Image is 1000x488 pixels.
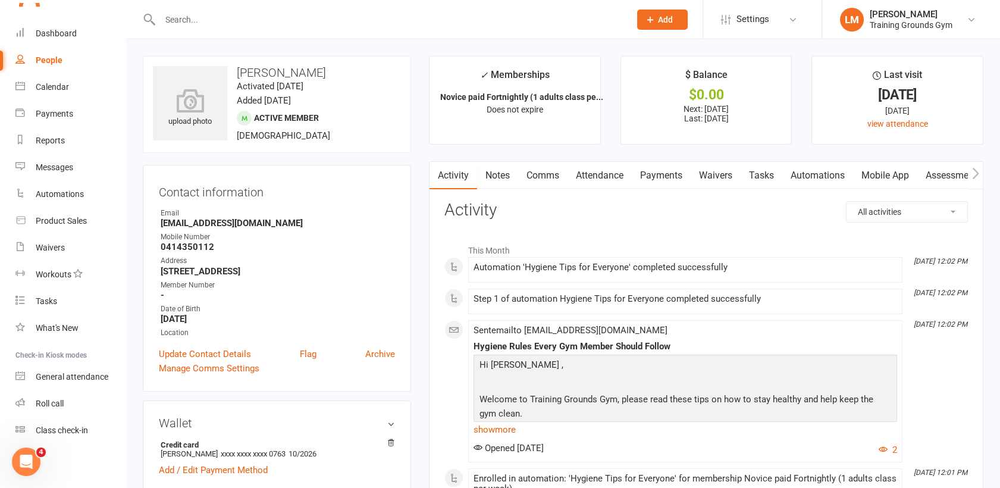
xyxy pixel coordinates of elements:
[221,449,286,458] span: xxxx xxxx xxxx 0763
[42,52,52,65] div: Jia
[36,109,73,118] div: Payments
[36,29,77,38] div: Dashboard
[15,315,126,342] a: What's New
[42,217,173,227] span: Did that answer your question?
[823,104,972,117] div: [DATE]
[632,89,781,101] div: $0.00
[15,74,126,101] a: Calendar
[159,347,251,361] a: Update Contact Details
[691,162,741,189] a: Waivers
[14,85,37,108] img: Profile image for Toby
[42,261,173,271] span: Did that answer your question?
[65,335,173,359] button: Ask a question
[840,8,864,32] div: LM
[42,140,111,153] div: [PERSON_NAME]
[15,127,126,154] a: Reports
[189,401,208,409] span: Help
[474,443,544,453] span: Opened [DATE]
[159,463,268,477] a: Add / Edit Payment Method
[873,67,922,89] div: Last visit
[12,448,40,476] iframe: Intercom live chat
[42,96,111,109] div: [PERSON_NAME]
[300,347,316,361] a: Flag
[14,261,37,284] img: Profile image for Toby
[237,95,291,106] time: Added [DATE]
[474,262,897,273] div: Automation 'Hygiene Tips for Everyone' completed successfully
[36,189,84,199] div: Automations
[161,208,395,219] div: Email
[736,6,769,33] span: Settings
[14,349,37,373] div: Profile image for Jia
[96,401,142,409] span: Messages
[15,208,126,234] a: Product Sales
[440,92,603,102] strong: Novice paid Fortnightly (1 adults class pe...
[15,288,126,315] a: Tasks
[161,304,395,315] div: Date of Birth
[42,361,52,373] div: Jia
[15,101,126,127] a: Payments
[914,468,967,477] i: [DATE] 12:01 PM
[36,82,69,92] div: Calendar
[161,218,395,229] strong: [EMAIL_ADDRESS][DOMAIN_NAME]
[153,66,401,79] h3: [PERSON_NAME]
[632,104,781,123] p: Next: [DATE] Last: [DATE]
[79,371,158,419] button: Messages
[474,294,897,304] div: Step 1 of automation Hygiene Tips for Everyone completed successfully
[254,113,319,123] span: Active member
[36,426,88,435] div: Class check-in
[42,349,180,359] span: Sent you an interactive message
[36,55,62,65] div: People
[914,257,967,265] i: [DATE] 12:02 PM
[36,372,108,381] div: General attendance
[444,238,968,257] li: This Month
[14,129,37,152] img: Profile image for Emily
[632,162,691,189] a: Payments
[68,317,102,329] div: • [DATE]
[114,229,147,241] div: • [DATE]
[879,443,897,457] button: 2
[782,162,853,189] a: Automations
[474,342,897,352] div: Hygiene Rules Every Gym Member Should Follow
[114,273,147,285] div: • [DATE]
[36,162,73,172] div: Messages
[15,417,126,444] a: Class kiosk mode
[161,280,395,291] div: Member Number
[870,20,952,30] div: Training Grounds Gym
[153,89,227,128] div: upload photo
[159,371,238,419] button: Help
[685,67,728,89] div: $ Balance
[55,361,88,373] div: • [DATE]
[477,358,894,375] p: Hi [PERSON_NAME] ,
[36,243,65,252] div: Waivers
[15,261,126,288] a: Workouts
[474,325,667,336] span: Sent email to [EMAIL_ADDRESS][DOMAIN_NAME]
[480,70,488,81] i: ✓
[518,162,568,189] a: Comms
[15,47,126,74] a: People
[823,89,972,101] div: [DATE]
[161,232,395,243] div: Mobile Number
[36,216,87,226] div: Product Sales
[36,323,79,333] div: What's New
[114,96,147,109] div: • [DATE]
[42,317,66,329] div: Tahlia
[15,20,126,47] a: Dashboard
[914,289,967,297] i: [DATE] 12:02 PM
[365,347,395,361] a: Archive
[237,130,330,141] span: [DEMOGRAPHIC_DATA]
[159,417,395,430] h3: Wallet
[36,448,46,457] span: 4
[870,9,952,20] div: [PERSON_NAME]
[914,320,967,329] i: [DATE] 12:02 PM
[480,67,550,89] div: Memberships
[42,41,196,51] span: Sent you an interactive message
[114,184,147,197] div: • [DATE]
[289,449,316,458] span: 10/2026
[36,136,65,145] div: Reports
[867,119,928,129] a: view attendance
[917,162,990,189] a: Assessments
[161,290,395,301] strong: -
[36,270,71,279] div: Workouts
[55,52,89,65] div: • 1h ago
[161,242,395,252] strong: 0414350112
